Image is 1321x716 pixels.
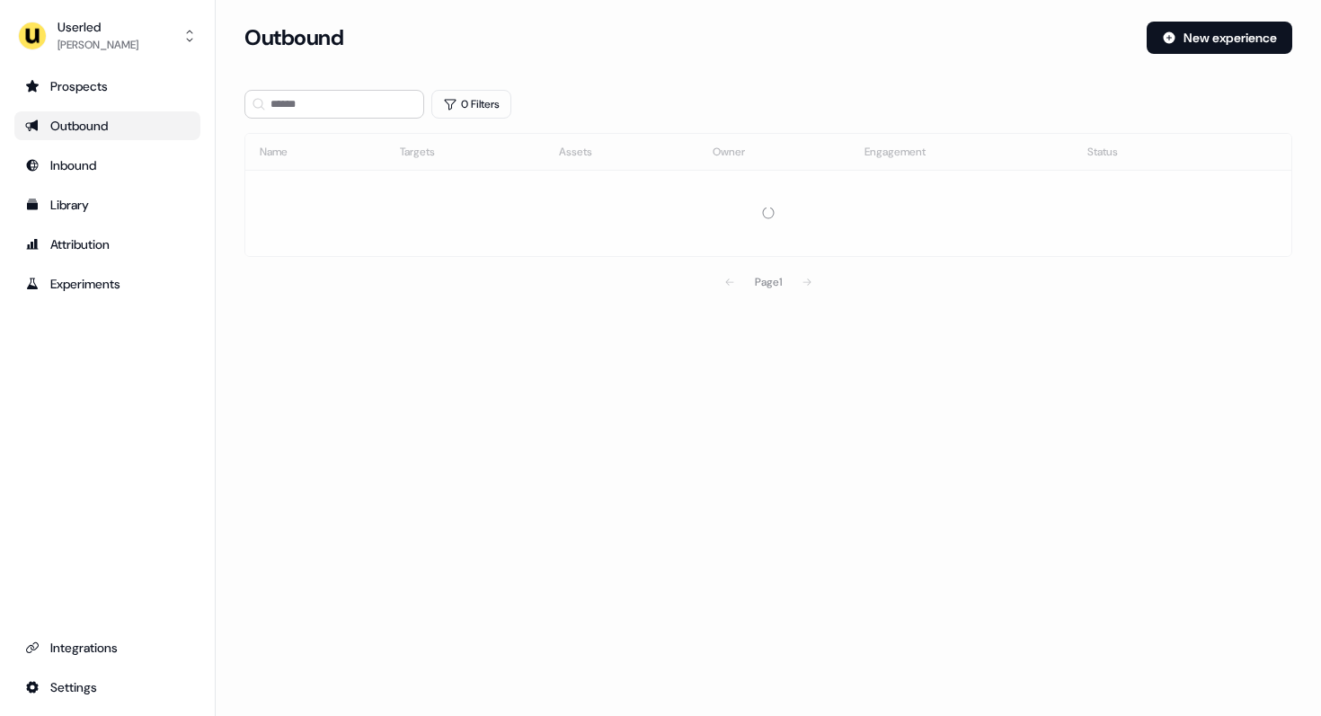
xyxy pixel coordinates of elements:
[14,190,200,219] a: Go to templates
[25,235,190,253] div: Attribution
[25,117,190,135] div: Outbound
[14,151,200,180] a: Go to Inbound
[14,14,200,57] button: Userled[PERSON_NAME]
[14,230,200,259] a: Go to attribution
[58,36,138,54] div: [PERSON_NAME]
[431,90,511,119] button: 0 Filters
[58,18,138,36] div: Userled
[25,639,190,657] div: Integrations
[25,678,190,696] div: Settings
[14,111,200,140] a: Go to outbound experience
[1147,22,1292,54] button: New experience
[14,270,200,298] a: Go to experiments
[244,24,343,51] h3: Outbound
[25,196,190,214] div: Library
[25,77,190,95] div: Prospects
[14,673,200,702] a: Go to integrations
[14,633,200,662] a: Go to integrations
[25,275,190,293] div: Experiments
[14,72,200,101] a: Go to prospects
[25,156,190,174] div: Inbound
